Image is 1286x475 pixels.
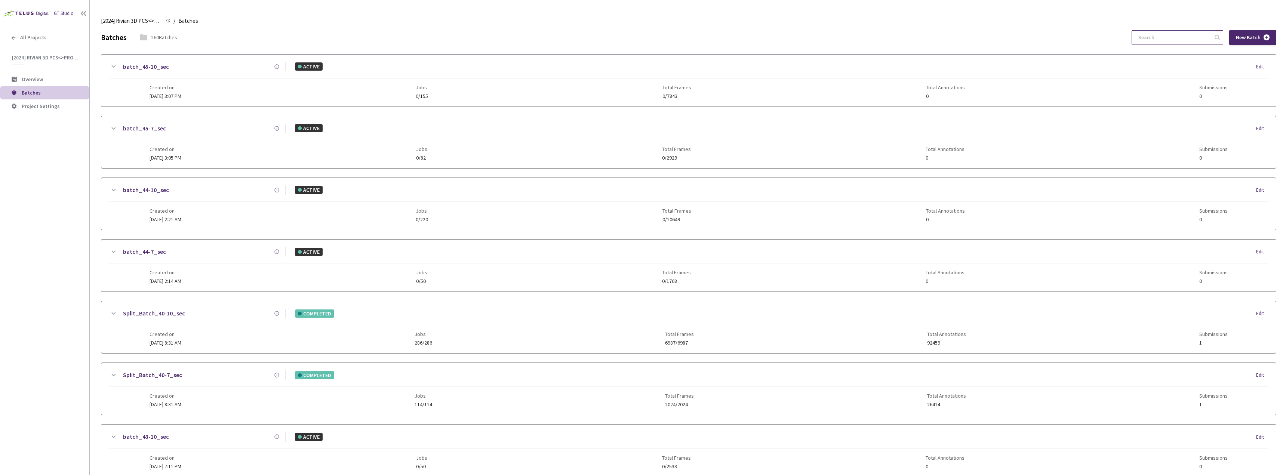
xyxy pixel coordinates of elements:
[926,208,965,214] span: Total Annotations
[101,240,1276,292] div: batch_44-7_secACTIVEEditCreated on[DATE] 2:14 AMJobs0/50Total Frames0/1768Total Annotations0Submi...
[1256,63,1268,71] div: Edit
[926,217,965,222] span: 0
[416,146,427,152] span: Jobs
[20,34,47,41] span: All Projects
[1199,155,1228,161] span: 0
[1256,248,1268,256] div: Edit
[150,278,181,284] span: [DATE] 2:14 AM
[150,393,181,399] span: Created on
[926,84,965,90] span: Total Annotations
[101,116,1276,168] div: batch_45-7_secACTIVEEditCreated on[DATE] 3:05 PMJobs0/82Total Frames0/2929Total Annotations0Submi...
[150,146,181,152] span: Created on
[295,309,334,318] div: COMPLETED
[662,217,691,222] span: 0/10649
[662,464,691,469] span: 0/2533
[1199,464,1228,469] span: 0
[123,124,166,133] a: batch_45-7_sec
[415,331,432,337] span: Jobs
[926,93,965,99] span: 0
[1199,93,1228,99] span: 0
[416,269,427,275] span: Jobs
[926,269,964,275] span: Total Annotations
[150,269,181,275] span: Created on
[150,331,181,337] span: Created on
[415,340,432,346] span: 286/286
[150,154,181,161] span: [DATE] 3:05 PM
[416,84,428,90] span: Jobs
[662,455,691,461] span: Total Frames
[662,278,691,284] span: 0/1768
[1256,434,1268,441] div: Edit
[665,331,694,337] span: Total Frames
[150,463,181,470] span: [DATE] 7:11 PM
[1236,34,1261,41] span: New Batch
[1199,331,1228,337] span: Submissions
[1199,84,1228,90] span: Submissions
[927,340,966,346] span: 92459
[1199,393,1228,399] span: Submissions
[416,155,427,161] span: 0/82
[1199,146,1228,152] span: Submissions
[150,455,181,461] span: Created on
[926,455,964,461] span: Total Annotations
[1199,278,1228,284] span: 0
[662,84,691,90] span: Total Frames
[665,340,694,346] span: 6987/6987
[665,393,694,399] span: Total Frames
[101,178,1276,230] div: batch_44-10_secACTIVEEditCreated on[DATE] 2:21 AMJobs0/220Total Frames0/10649Total Annotations0Su...
[150,339,181,346] span: [DATE] 8:31 AM
[927,331,966,337] span: Total Annotations
[1199,402,1228,407] span: 1
[416,455,427,461] span: Jobs
[415,402,432,407] span: 114/114
[123,309,185,318] a: Split_Batch_40-10_sec
[927,393,966,399] span: Total Annotations
[178,16,198,25] span: Batches
[926,155,964,161] span: 0
[295,124,323,132] div: ACTIVE
[295,248,323,256] div: ACTIVE
[22,103,60,110] span: Project Settings
[101,363,1276,415] div: Split_Batch_40-7_secCOMPLETEDEditCreated on[DATE] 8:31 AMJobs114/114Total Frames2024/2024Total An...
[123,370,182,380] a: Split_Batch_40-7_sec
[416,278,427,284] span: 0/50
[1256,310,1268,317] div: Edit
[665,402,694,407] span: 2024/2024
[150,401,181,408] span: [DATE] 8:31 AM
[54,10,74,17] div: GT Studio
[295,62,323,71] div: ACTIVE
[295,371,334,379] div: COMPLETED
[101,16,161,25] span: [2024] Rivian 3D PCS<>Production
[173,16,175,25] li: /
[415,393,432,399] span: Jobs
[1199,217,1228,222] span: 0
[662,93,691,99] span: 0/7843
[416,93,428,99] span: 0/155
[1199,455,1228,461] span: Submissions
[150,216,181,223] span: [DATE] 2:21 AM
[295,433,323,441] div: ACTIVE
[662,146,691,152] span: Total Frames
[151,33,177,41] div: 260 Batches
[662,208,691,214] span: Total Frames
[1256,186,1268,194] div: Edit
[123,247,166,256] a: batch_44-7_sec
[22,76,43,83] span: Overview
[416,208,428,214] span: Jobs
[123,432,169,441] a: batch_43-10_sec
[926,278,964,284] span: 0
[295,186,323,194] div: ACTIVE
[926,464,964,469] span: 0
[1199,208,1228,214] span: Submissions
[101,301,1276,353] div: Split_Batch_40-10_secCOMPLETEDEditCreated on[DATE] 8:31 AMJobs286/286Total Frames6987/6987Total A...
[662,269,691,275] span: Total Frames
[101,55,1276,107] div: batch_45-10_secACTIVEEditCreated on[DATE] 3:07 PMJobs0/155Total Frames0/7843Total Annotations0Sub...
[123,62,169,71] a: batch_45-10_sec
[12,55,79,61] span: [2024] Rivian 3D PCS<>Production
[1256,125,1268,132] div: Edit
[662,155,691,161] span: 0/2929
[1256,371,1268,379] div: Edit
[1199,340,1228,346] span: 1
[150,93,181,99] span: [DATE] 3:07 PM
[926,146,964,152] span: Total Annotations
